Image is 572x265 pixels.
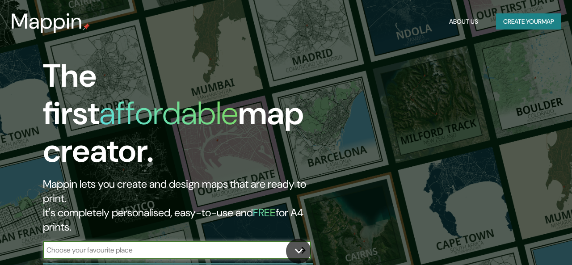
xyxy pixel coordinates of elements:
[446,13,482,30] button: About Us
[83,23,90,30] img: mappin-pin
[11,9,83,34] h3: Mappin
[43,57,329,177] h1: The first map creator.
[99,93,238,134] h1: affordable
[43,177,329,234] h2: Mappin lets you create and design maps that are ready to print. It's completely personalised, eas...
[496,13,561,30] button: Create yourmap
[43,245,293,255] input: Choose your favourite place
[253,206,276,219] h5: FREE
